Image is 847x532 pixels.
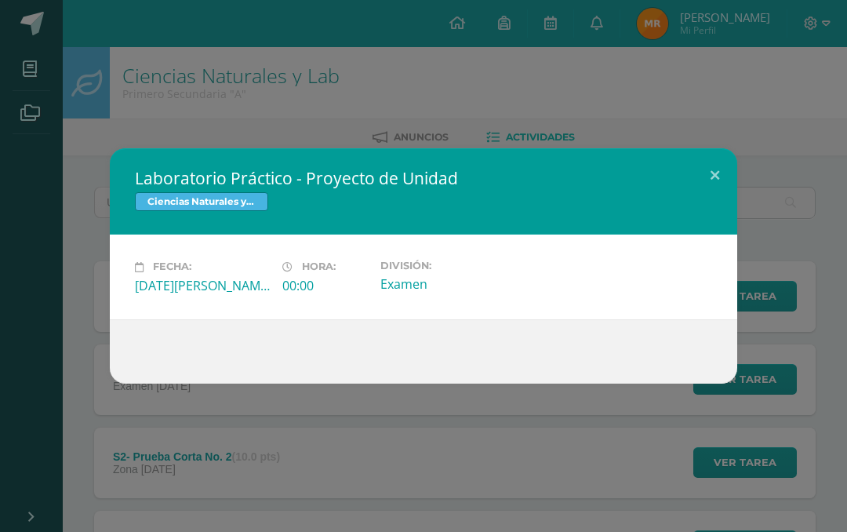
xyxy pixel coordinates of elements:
[302,261,336,273] span: Hora:
[380,275,515,293] div: Examen
[135,192,268,211] span: Ciencias Naturales y Lab
[135,167,712,189] h2: Laboratorio Práctico - Proyecto de Unidad
[135,277,270,294] div: [DATE][PERSON_NAME]
[282,277,368,294] div: 00:00
[380,260,515,271] label: División:
[153,261,191,273] span: Fecha:
[693,148,737,202] button: Close (Esc)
